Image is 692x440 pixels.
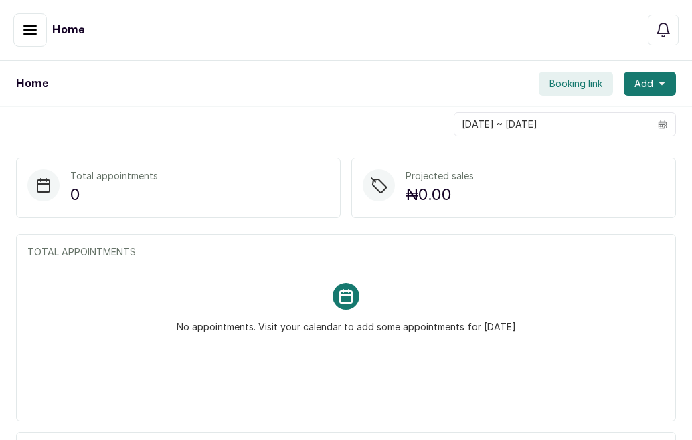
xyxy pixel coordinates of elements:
[52,22,84,38] h1: Home
[549,77,602,90] span: Booking link
[406,169,474,183] p: Projected sales
[70,169,158,183] p: Total appointments
[624,72,676,96] button: Add
[539,72,613,96] button: Booking link
[406,183,474,207] p: ₦0.00
[454,113,650,136] input: Select date
[658,120,667,129] svg: calendar
[16,76,48,92] h1: Home
[70,183,158,207] p: 0
[634,77,653,90] span: Add
[27,245,665,259] p: TOTAL APPOINTMENTS
[177,310,516,334] p: No appointments. Visit your calendar to add some appointments for [DATE]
